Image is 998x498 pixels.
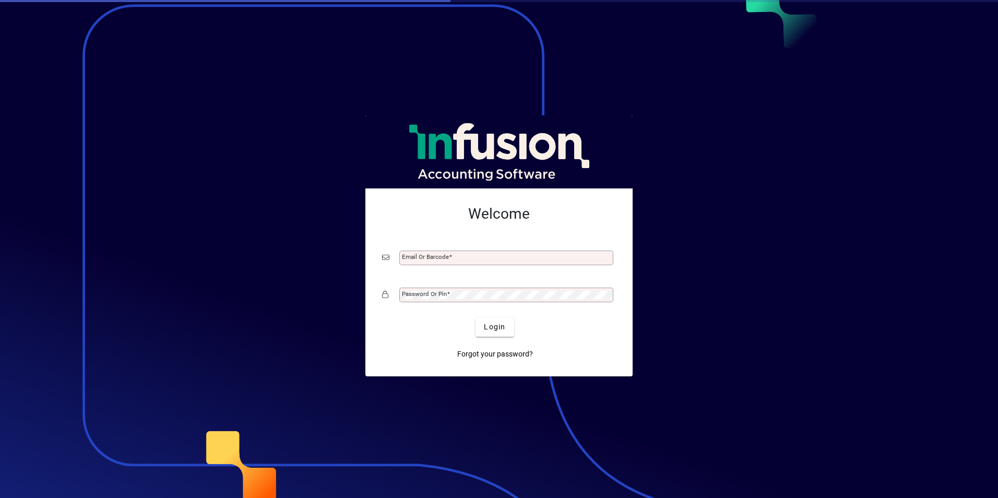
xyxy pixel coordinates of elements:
[402,290,447,298] mat-label: Password or Pin
[382,205,616,223] h2: Welcome
[484,322,505,333] span: Login
[402,253,449,260] mat-label: Email or Barcode
[457,349,533,360] span: Forgot your password?
[453,345,537,364] a: Forgot your password?
[476,318,514,337] button: Login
